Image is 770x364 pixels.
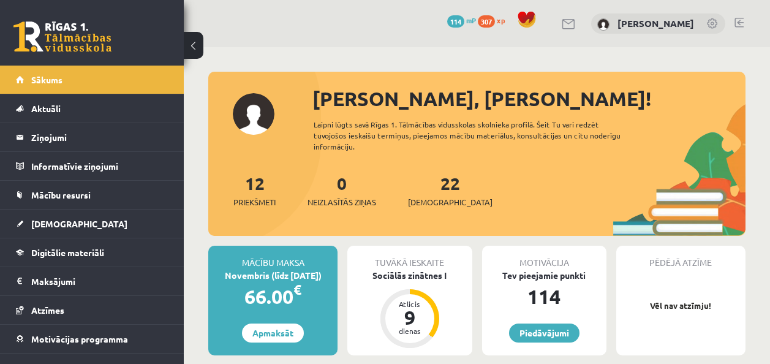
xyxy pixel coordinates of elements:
a: Aktuāli [16,94,168,123]
span: Aktuāli [31,103,61,114]
a: Ziņojumi [16,123,168,151]
a: Sākums [16,66,168,94]
a: Informatīvie ziņojumi [16,152,168,180]
div: Novembris (līdz [DATE]) [208,269,338,282]
span: Atzīmes [31,305,64,316]
div: 114 [482,282,606,311]
a: 0Neizlasītās ziņas [308,172,376,208]
a: 307 xp [478,15,511,25]
a: 12Priekšmeti [233,172,276,208]
div: Pēdējā atzīme [616,246,745,269]
a: Rīgas 1. Tālmācības vidusskola [13,21,111,52]
a: Mācību resursi [16,181,168,209]
a: Piedāvājumi [509,324,579,343]
a: Atzīmes [16,296,168,324]
div: Sociālās zinātnes I [347,269,472,282]
a: [PERSON_NAME] [617,17,694,29]
span: € [293,281,301,298]
span: 114 [447,15,464,28]
div: Laipni lūgts savā Rīgas 1. Tālmācības vidusskolas skolnieka profilā. Šeit Tu vari redzēt tuvojošo... [314,119,636,152]
span: Motivācijas programma [31,333,128,344]
span: Priekšmeti [233,196,276,208]
a: Maksājumi [16,267,168,295]
span: 307 [478,15,495,28]
img: Dmitrijs Dmitrijevs [597,18,610,31]
div: Motivācija [482,246,606,269]
a: Motivācijas programma [16,325,168,353]
a: 114 mP [447,15,476,25]
span: Sākums [31,74,62,85]
span: Neizlasītās ziņas [308,196,376,208]
div: Atlicis [391,300,428,308]
legend: Ziņojumi [31,123,168,151]
div: Mācību maksa [208,246,338,269]
div: dienas [391,327,428,335]
p: Vēl nav atzīmju! [622,300,739,312]
a: Digitālie materiāli [16,238,168,267]
span: Digitālie materiāli [31,247,104,258]
a: 22[DEMOGRAPHIC_DATA] [408,172,493,208]
div: 9 [391,308,428,327]
legend: Informatīvie ziņojumi [31,152,168,180]
span: [DEMOGRAPHIC_DATA] [408,196,493,208]
span: mP [466,15,476,25]
div: 66.00 [208,282,338,311]
legend: Maksājumi [31,267,168,295]
a: Sociālās zinātnes I Atlicis 9 dienas [347,269,472,350]
a: Apmaksāt [242,324,304,343]
a: [DEMOGRAPHIC_DATA] [16,210,168,238]
div: Tuvākā ieskaite [347,246,472,269]
span: xp [497,15,505,25]
span: [DEMOGRAPHIC_DATA] [31,218,127,229]
span: Mācību resursi [31,189,91,200]
div: [PERSON_NAME], [PERSON_NAME]! [312,84,745,113]
div: Tev pieejamie punkti [482,269,606,282]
